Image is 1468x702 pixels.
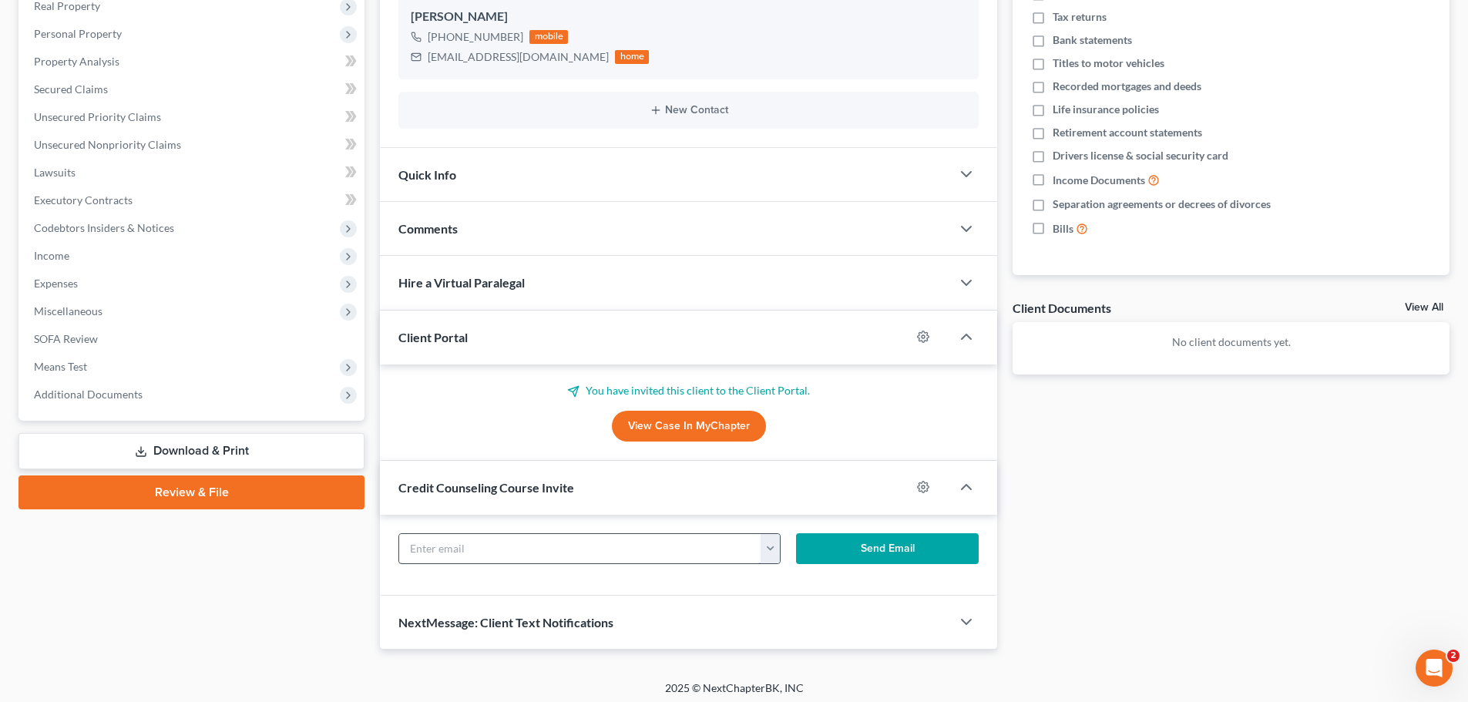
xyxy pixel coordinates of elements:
[411,104,966,116] button: New Contact
[1053,125,1202,140] span: Retirement account statements
[1053,9,1107,25] span: Tax returns
[22,48,364,76] a: Property Analysis
[18,433,364,469] a: Download & Print
[399,534,761,563] input: Enter email
[34,110,161,123] span: Unsecured Priority Claims
[1405,302,1443,313] a: View All
[34,55,119,68] span: Property Analysis
[22,186,364,214] a: Executory Contracts
[34,27,122,40] span: Personal Property
[22,131,364,159] a: Unsecured Nonpriority Claims
[398,383,979,398] p: You have invited this client to the Client Portal.
[34,166,76,179] span: Lawsuits
[34,388,143,401] span: Additional Documents
[428,49,609,65] div: [EMAIL_ADDRESS][DOMAIN_NAME]
[428,29,523,45] div: [PHONE_NUMBER]
[398,330,468,344] span: Client Portal
[398,615,613,630] span: NextMessage: Client Text Notifications
[398,167,456,182] span: Quick Info
[1025,334,1437,350] p: No client documents yet.
[22,103,364,131] a: Unsecured Priority Claims
[1013,300,1111,316] div: Client Documents
[34,277,78,290] span: Expenses
[411,8,966,26] div: [PERSON_NAME]
[1053,32,1132,48] span: Bank statements
[22,76,364,103] a: Secured Claims
[34,82,108,96] span: Secured Claims
[398,480,574,495] span: Credit Counseling Course Invite
[22,159,364,186] a: Lawsuits
[34,193,133,207] span: Executory Contracts
[615,50,649,64] div: home
[34,360,87,373] span: Means Test
[34,249,69,262] span: Income
[18,475,364,509] a: Review & File
[1053,221,1073,237] span: Bills
[1053,196,1271,212] span: Separation agreements or decrees of divorces
[529,30,568,44] div: mobile
[34,138,181,151] span: Unsecured Nonpriority Claims
[34,221,174,234] span: Codebtors Insiders & Notices
[34,304,102,317] span: Miscellaneous
[796,533,979,564] button: Send Email
[612,411,766,442] a: View Case in MyChapter
[1053,148,1228,163] span: Drivers license & social security card
[22,325,364,353] a: SOFA Review
[1053,55,1164,71] span: Titles to motor vehicles
[1447,650,1460,662] span: 2
[1416,650,1453,687] iframe: Intercom live chat
[1053,102,1159,117] span: Life insurance policies
[1053,79,1201,94] span: Recorded mortgages and deeds
[398,275,525,290] span: Hire a Virtual Paralegal
[398,221,458,236] span: Comments
[34,332,98,345] span: SOFA Review
[1053,173,1145,188] span: Income Documents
